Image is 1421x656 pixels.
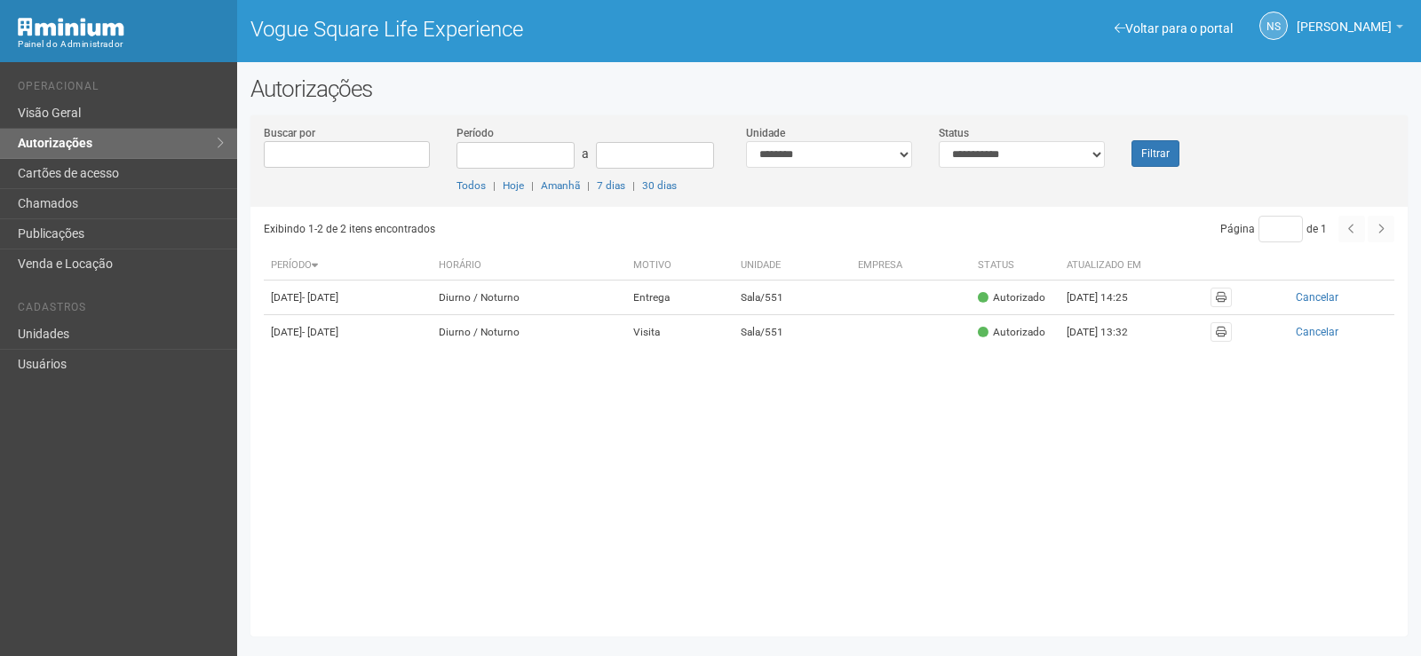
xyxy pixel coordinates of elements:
[18,301,224,320] li: Cadastros
[1220,223,1327,235] span: Página de 1
[432,281,627,315] td: Diurno / Noturno
[642,179,677,192] a: 30 dias
[1246,322,1387,342] button: Cancelar
[264,251,432,281] th: Período
[264,125,315,141] label: Buscar por
[18,80,224,99] li: Operacional
[597,179,625,192] a: 7 dias
[503,179,524,192] a: Hoje
[432,251,627,281] th: Horário
[746,125,785,141] label: Unidade
[302,291,338,304] span: - [DATE]
[734,315,850,350] td: Sala/551
[541,179,580,192] a: Amanhã
[978,325,1045,340] div: Autorizado
[1131,140,1179,167] button: Filtrar
[456,179,486,192] a: Todos
[1297,3,1392,34] span: Nicolle Silva
[851,251,971,281] th: Empresa
[734,251,850,281] th: Unidade
[531,179,534,192] span: |
[632,179,635,192] span: |
[626,281,734,315] td: Entrega
[1060,251,1157,281] th: Atualizado em
[493,179,496,192] span: |
[1297,22,1403,36] a: [PERSON_NAME]
[18,36,224,52] div: Painel do Administrador
[939,125,969,141] label: Status
[582,146,589,161] span: a
[432,315,627,350] td: Diurno / Noturno
[978,290,1045,305] div: Autorizado
[734,281,850,315] td: Sala/551
[1259,12,1288,40] a: NS
[250,18,816,41] h1: Vogue Square Life Experience
[1060,315,1157,350] td: [DATE] 13:32
[264,281,432,315] td: [DATE]
[1115,21,1233,36] a: Voltar para o portal
[1060,281,1157,315] td: [DATE] 14:25
[302,326,338,338] span: - [DATE]
[626,251,734,281] th: Motivo
[250,75,1408,102] h2: Autorizações
[971,251,1060,281] th: Status
[626,315,734,350] td: Visita
[264,315,432,350] td: [DATE]
[18,18,124,36] img: Minium
[587,179,590,192] span: |
[456,125,494,141] label: Período
[264,216,823,242] div: Exibindo 1-2 de 2 itens encontrados
[1246,288,1387,307] button: Cancelar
